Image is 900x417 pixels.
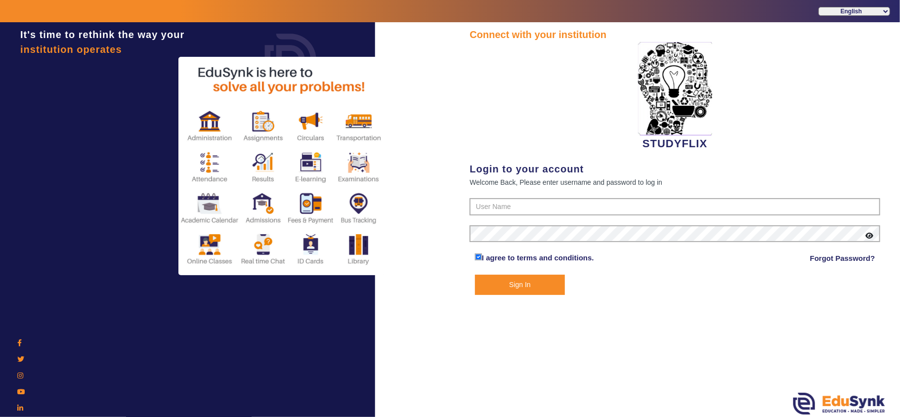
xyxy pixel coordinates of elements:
button: Sign In [475,275,565,295]
a: Forgot Password? [810,252,875,264]
div: Welcome Back, Please enter username and password to log in [470,176,880,188]
img: 2da83ddf-6089-4dce-a9e2-416746467bdd [638,42,712,135]
span: institution operates [20,44,122,55]
div: Login to your account [470,162,880,176]
span: It's time to rethink the way your [20,29,184,40]
a: I agree to terms and conditions. [482,253,594,262]
input: User Name [470,198,880,216]
img: edusynk.png [793,393,885,415]
img: login.png [254,22,328,96]
div: Connect with your institution [470,27,880,42]
div: STUDYFLIX [470,42,880,152]
img: login2.png [178,57,386,275]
